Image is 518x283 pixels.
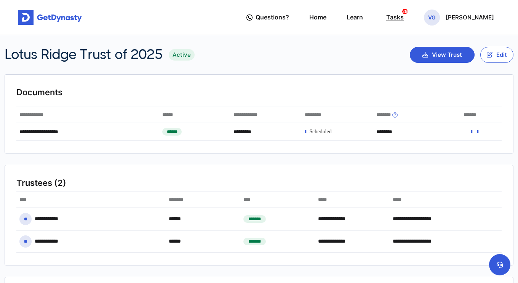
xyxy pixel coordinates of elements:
button: View Trust [410,47,475,63]
button: Edit [480,47,513,63]
button: VG[PERSON_NAME] [424,10,494,26]
div: Lotus Ridge Trust of 2025 [5,46,195,63]
p: [PERSON_NAME] [446,14,494,21]
a: Home [309,6,326,28]
a: Questions? [246,6,289,28]
a: Learn [347,6,363,28]
span: Active [169,49,195,61]
img: Get started for free with Dynasty Trust Company [18,10,82,25]
span: 29 [402,9,408,14]
span: Documents [16,87,62,98]
span: Questions? [256,10,289,24]
a: Tasks29 [383,6,404,28]
div: Tasks [386,10,404,24]
span: VG [424,10,440,26]
span: Trustees (2) [16,177,66,189]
